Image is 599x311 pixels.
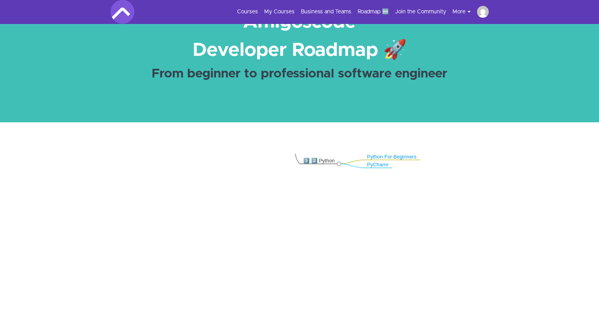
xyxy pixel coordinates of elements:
[303,157,336,164] div: 1️⃣ 2️⃣ Python
[395,8,446,16] a: Join the Community
[193,41,407,60] strong: Developer Roadmap 🚀
[152,68,447,80] strong: From beginner to professional software engineer
[477,6,489,18] img: faycal.draoua.derbouz@gmail.com
[358,8,389,16] a: Roadmap 🆕
[452,8,477,16] button: More
[264,8,295,16] a: My Courses
[237,8,258,16] a: Courses
[301,8,351,16] a: Business and Teams
[367,154,416,159] a: Python For Beginners
[367,162,388,167] a: PyCharm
